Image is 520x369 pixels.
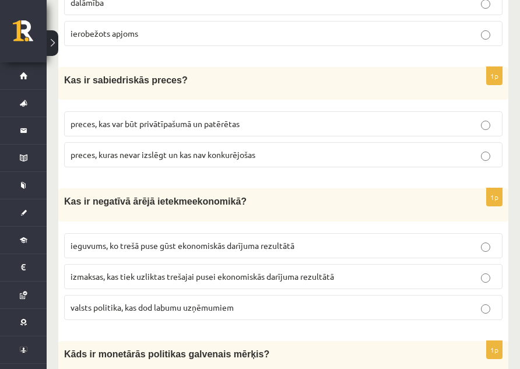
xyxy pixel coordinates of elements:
span: ierobežots apjoms [71,28,138,38]
p: 1p [486,188,503,206]
p: 1p [486,340,503,359]
span: valsts politika, kas dod labumu uzņēmumiem [71,302,234,312]
span: ekonomikā [192,196,241,206]
a: Rīgas 1. Tālmācības vidusskola [13,20,47,50]
input: valsts politika, kas dod labumu uzņēmumiem [481,304,490,314]
input: preces, kuras nevar izslēgt un kas nav konkurējošas [481,152,490,161]
span: ieguvums, ko trešā puse gūst ekonomiskās darījuma rezultātā [71,240,294,251]
span: Kas ir sabiedriskās preces? [64,75,188,85]
input: ierobežots apjoms [481,30,490,40]
span: Kas ir negatīvā ārējā ietekme [64,196,192,206]
p: 1p [486,66,503,85]
span: preces, kas var būt privātīpašumā un patērētas [71,118,240,129]
input: izmaksas, kas tiek uzliktas trešajai pusei ekonomiskās darījuma rezultātā [481,273,490,283]
span: izmaksas, kas tiek uzliktas trešajai pusei ekonomiskās darījuma rezultātā [71,271,334,282]
span: ? [241,196,247,206]
input: preces, kas var būt privātīpašumā un patērētas [481,121,490,130]
span: preces, kuras nevar izslēgt un kas nav konkurējošas [71,149,255,160]
span: Kāds ir monetārās politikas galvenais mērķis? [64,349,269,359]
input: ieguvums, ko trešā puse gūst ekonomiskās darījuma rezultātā [481,243,490,252]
